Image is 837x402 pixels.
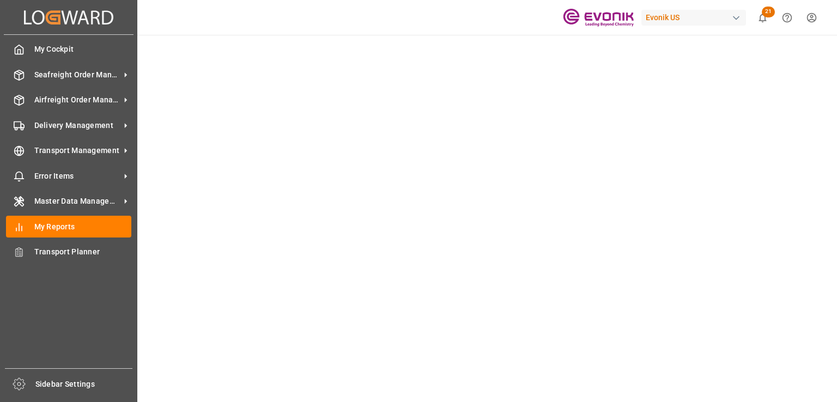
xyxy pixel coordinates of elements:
span: Transport Management [34,145,120,156]
span: Delivery Management [34,120,120,131]
span: 21 [762,7,775,17]
span: Master Data Management [34,196,120,207]
div: Evonik US [641,10,746,26]
span: Airfreight Order Management [34,94,120,106]
span: Transport Planner [34,246,132,258]
span: Error Items [34,170,120,182]
button: show 21 new notifications [750,5,775,30]
span: Sidebar Settings [35,379,133,390]
img: Evonik-brand-mark-Deep-Purple-RGB.jpeg_1700498283.jpeg [563,8,634,27]
span: My Cockpit [34,44,132,55]
a: My Cockpit [6,39,131,60]
a: Transport Planner [6,241,131,263]
button: Help Center [775,5,799,30]
span: My Reports [34,221,132,233]
a: My Reports [6,216,131,237]
button: Evonik US [641,7,750,28]
span: Seafreight Order Management [34,69,120,81]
